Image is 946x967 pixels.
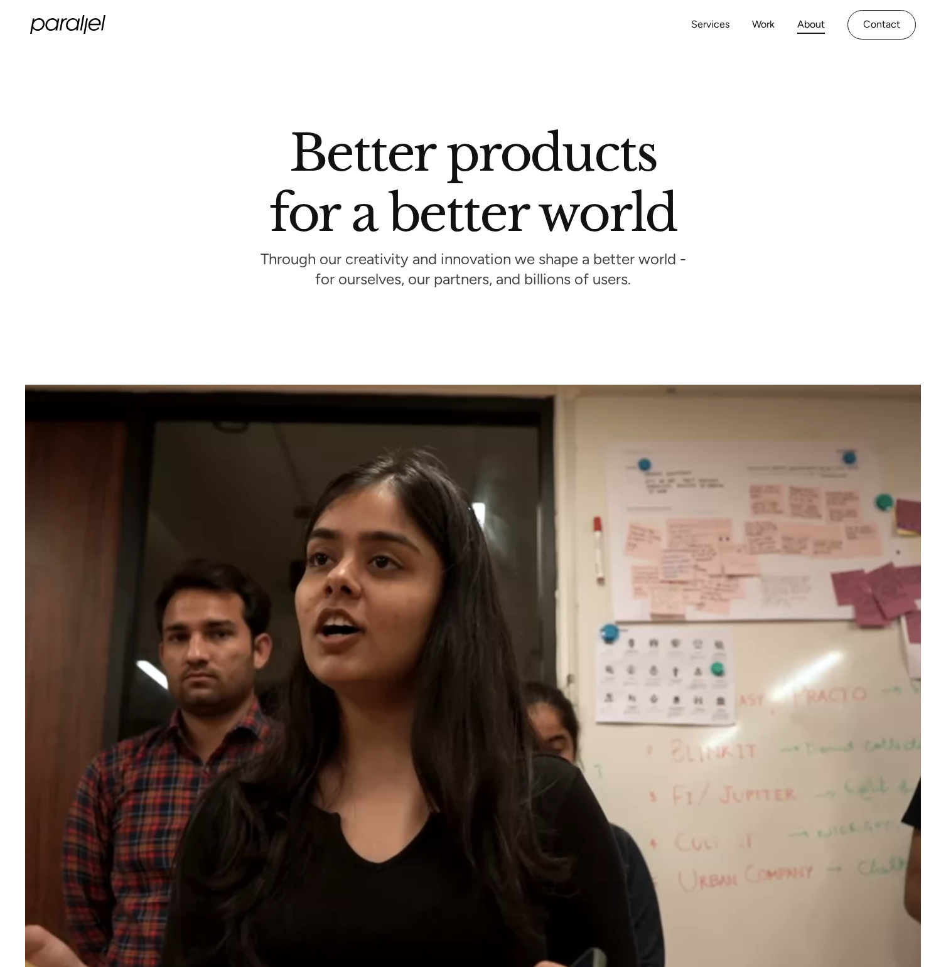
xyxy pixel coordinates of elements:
[847,10,916,40] a: Contact
[752,16,775,34] a: Work
[691,16,729,34] a: Services
[269,135,677,232] h1: Better products for a better world
[797,16,825,34] a: About
[261,254,686,288] p: Through our creativity and innovation we shape a better world - for ourselves, our partners, and ...
[30,15,105,34] a: home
